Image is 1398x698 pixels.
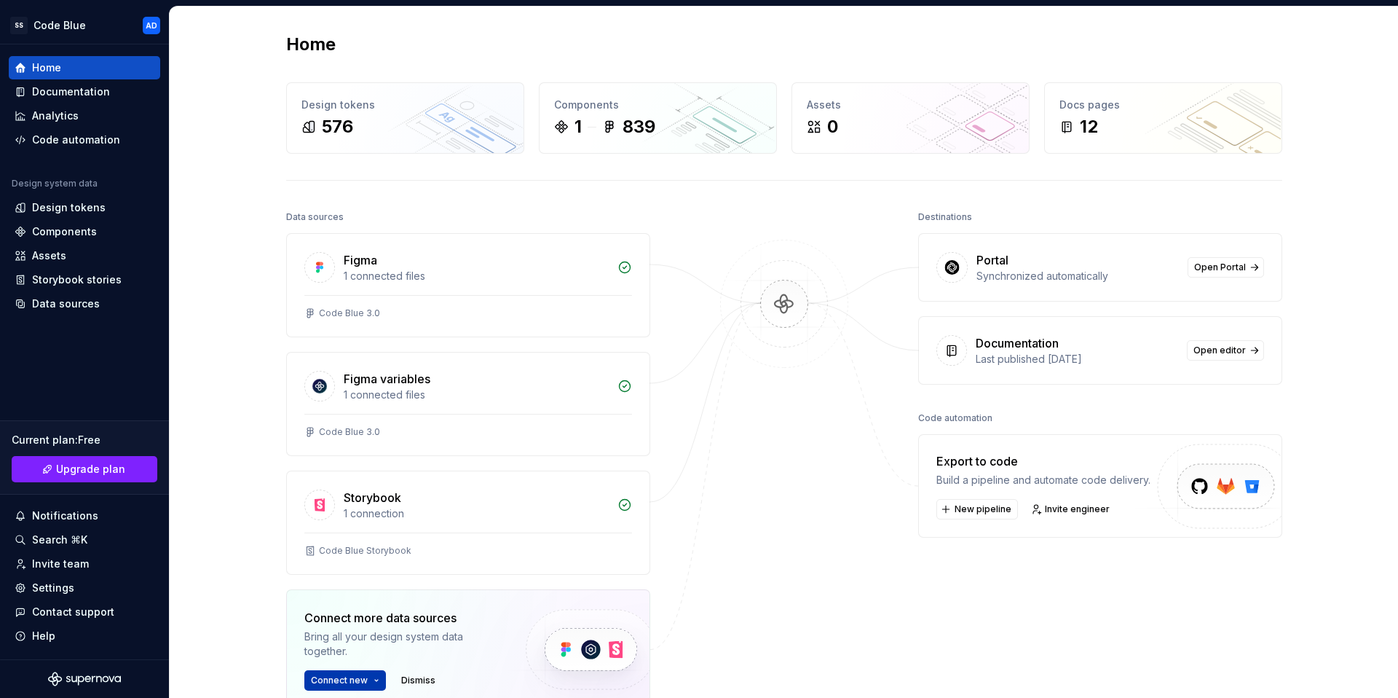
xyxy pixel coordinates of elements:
div: Code Blue 3.0 [319,426,380,438]
a: Design tokens576 [286,82,524,154]
button: SSCode BlueAD [3,9,166,41]
span: Upgrade plan [56,462,125,477]
div: Connect more data sources [304,609,501,627]
a: Figma1 connected filesCode Blue 3.0 [286,233,650,337]
a: Settings [9,576,160,600]
a: Documentation [9,80,160,103]
div: 1 connected files [344,269,609,283]
button: Connect new [304,670,386,691]
span: Invite engineer [1045,503,1110,515]
div: Components [32,224,97,239]
a: Assets [9,244,160,267]
div: Docs pages [1059,98,1267,112]
span: New pipeline [955,503,1011,515]
div: Components [554,98,762,112]
div: 0 [827,115,838,138]
svg: Supernova Logo [48,672,121,686]
a: Figma variables1 connected filesCode Blue 3.0 [286,352,650,456]
span: Connect new [311,675,368,686]
div: Figma [344,251,377,269]
div: Design tokens [301,98,509,112]
div: AD [146,20,157,31]
div: 1 connected files [344,388,609,402]
a: Open editor [1187,340,1264,361]
div: Assets [32,248,66,263]
a: Invite team [9,552,160,576]
div: Figma variables [344,370,430,388]
a: Storybook1 connectionCode Blue Storybook [286,471,650,575]
div: Bring all your design system data together. [304,630,501,659]
div: Code Blue Storybook [319,545,411,557]
div: 1 connection [344,506,609,521]
div: Portal [976,251,1008,269]
a: Design tokens [9,196,160,219]
a: Storybook stories [9,268,160,291]
span: Open editor [1193,345,1246,356]
a: Components [9,220,160,243]
div: Home [32,60,61,75]
a: Upgrade plan [12,456,157,482]
a: Invite engineer [1027,499,1116,519]
a: Data sources [9,292,160,315]
div: Notifications [32,509,98,523]
a: Code automation [9,128,160,152]
button: Dismiss [395,670,442,691]
div: Synchronized automatically [976,269,1179,283]
div: Storybook stories [32,272,122,287]
div: Design system data [12,178,98,189]
button: Contact support [9,600,160,624]
button: Search ⌘K [9,528,160,552]
div: Assets [807,98,1014,112]
div: Last published [DATE] [976,352,1178,366]
div: Help [32,629,55,643]
a: Analytics [9,104,160,128]
div: 576 [322,115,353,138]
a: Open Portal [1188,257,1264,278]
div: Code Blue 3.0 [319,307,380,319]
div: SS [10,17,28,34]
span: Dismiss [401,675,435,686]
a: Docs pages12 [1044,82,1282,154]
button: New pipeline [936,499,1018,519]
div: Data sources [32,297,100,311]
div: Documentation [976,334,1059,352]
div: Contact support [32,605,114,619]
div: Code Blue [33,18,86,33]
div: Build a pipeline and automate code delivery. [936,473,1150,487]
div: Documentation [32,85,110,99]
a: Assets0 [791,82,1030,154]
div: Storybook [344,489,401,506]
div: 839 [623,115,655,138]
button: Notifications [9,504,160,528]
div: Search ⌘K [32,533,87,547]
div: Settings [32,581,74,595]
div: Data sources [286,207,344,227]
div: Code automation [32,133,120,147]
a: Components1839 [539,82,777,154]
span: Open Portal [1194,262,1246,273]
div: Analytics [32,109,79,123]
div: Code automation [918,408,992,428]
div: Export to code [936,452,1150,470]
div: Design tokens [32,200,106,215]
div: 1 [574,115,582,138]
div: 12 [1080,115,1098,138]
div: Current plan : Free [12,433,157,447]
div: Invite team [32,557,89,571]
h2: Home [286,33,336,56]
a: Home [9,56,160,79]
button: Help [9,624,160,648]
div: Destinations [918,207,972,227]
